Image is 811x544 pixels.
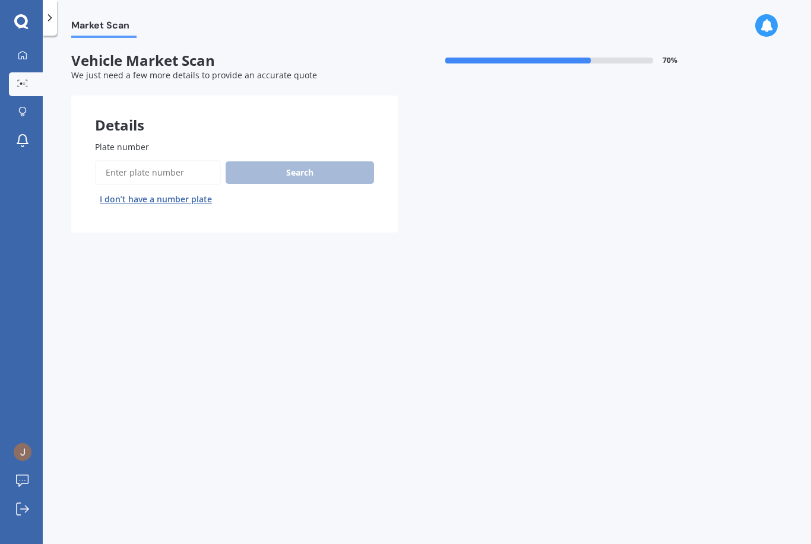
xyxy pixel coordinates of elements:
[71,96,398,131] div: Details
[71,20,137,36] span: Market Scan
[95,190,217,209] button: I don’t have a number plate
[663,56,677,65] span: 70 %
[71,52,398,69] span: Vehicle Market Scan
[95,141,149,152] span: Plate number
[14,443,31,461] img: ACg8ocJ7Q3AuGtrSLnl7-vlHwYTusQdVD4F18ymH8PitzrcHGsVZ3Q=s96-c
[71,69,317,81] span: We just need a few more details to provide an accurate quote
[95,160,221,185] input: Enter plate number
